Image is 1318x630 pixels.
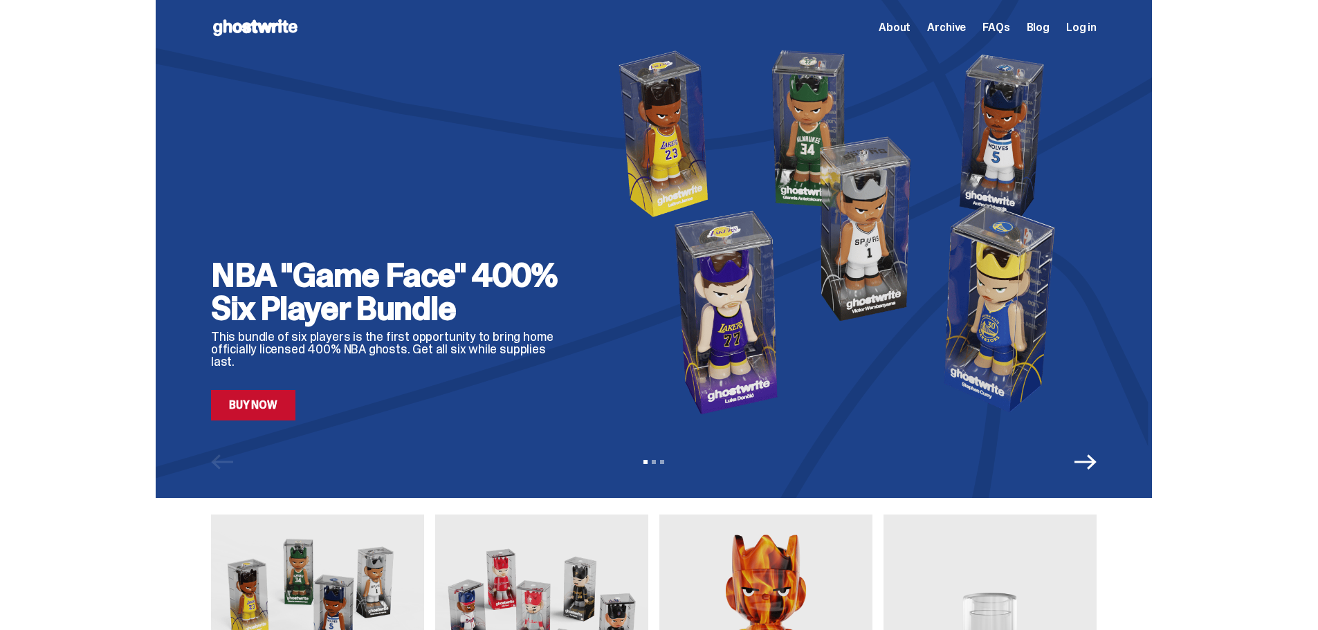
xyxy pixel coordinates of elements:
[660,460,664,464] button: View slide 3
[1074,451,1097,473] button: Next
[1027,22,1050,33] a: Blog
[593,43,1097,420] img: NBA "Game Face" 400% Six Player Bundle
[211,390,295,420] a: Buy Now
[211,259,571,325] h2: NBA "Game Face" 400% Six Player Bundle
[927,22,966,33] a: Archive
[982,22,1009,33] a: FAQs
[1066,22,1097,33] a: Log in
[879,22,910,33] a: About
[643,460,648,464] button: View slide 1
[211,331,571,368] p: This bundle of six players is the first opportunity to bring home officially licensed 400% NBA gh...
[652,460,656,464] button: View slide 2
